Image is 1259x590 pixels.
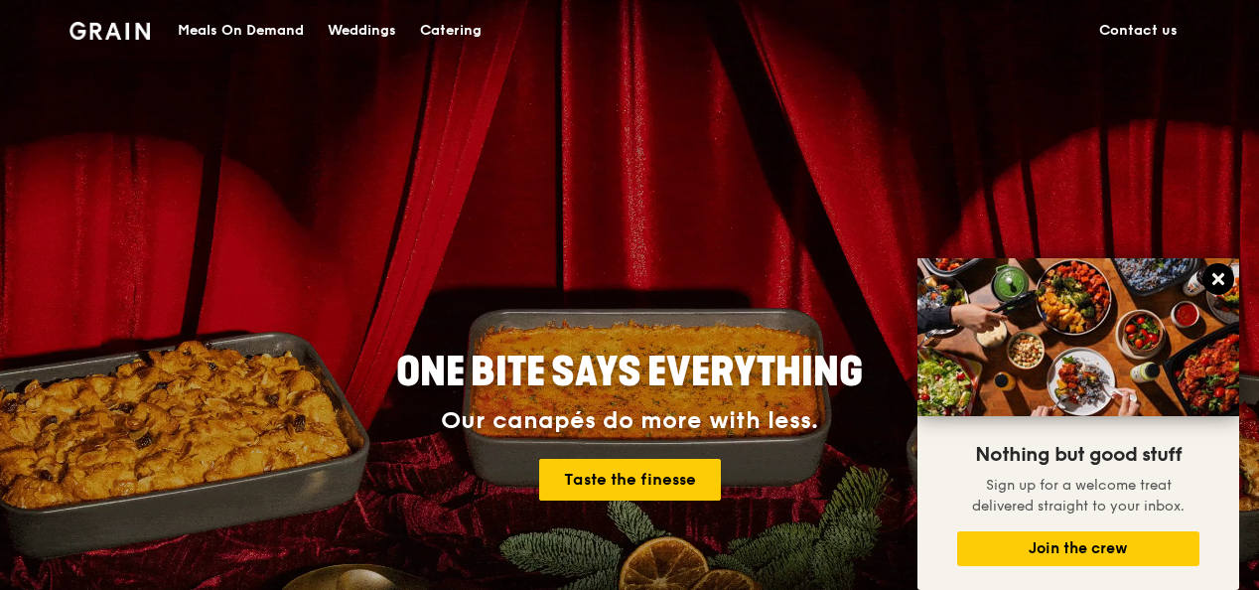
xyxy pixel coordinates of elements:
a: Contact us [1087,1,1189,61]
a: Weddings [316,1,408,61]
div: Meals On Demand [178,1,304,61]
span: Sign up for a welcome treat delivered straight to your inbox. [972,477,1185,515]
img: DSC07876-Edit02-Large.jpeg [917,258,1239,416]
a: Taste the finesse [539,459,721,501]
div: Our canapés do more with less. [272,407,987,435]
span: Nothing but good stuff [975,443,1182,467]
span: ONE BITE SAYS EVERYTHING [396,349,863,396]
a: Catering [408,1,493,61]
div: Catering [420,1,482,61]
button: Join the crew [957,531,1199,566]
button: Close [1202,263,1234,295]
div: Weddings [328,1,396,61]
img: Grain [70,22,150,40]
